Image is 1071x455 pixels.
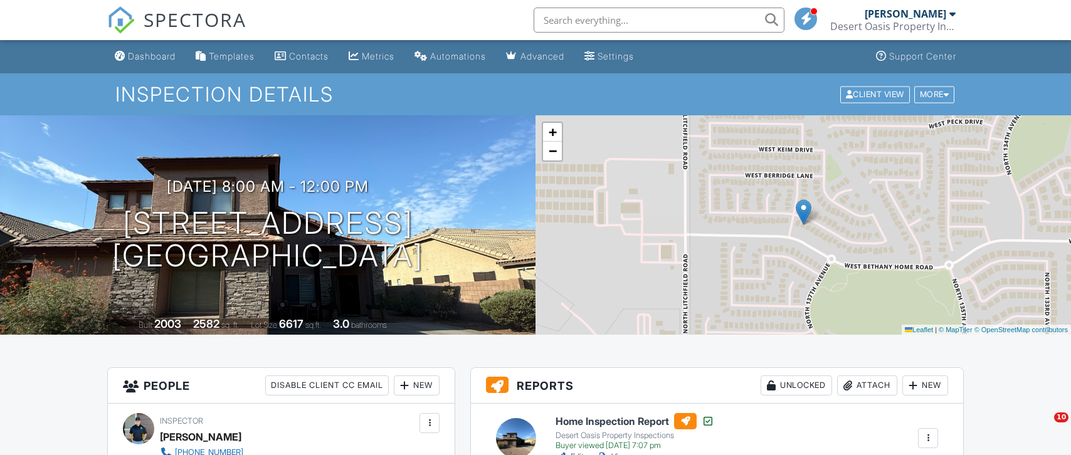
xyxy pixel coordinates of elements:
a: Contacts [270,45,334,68]
div: Support Center [889,51,956,61]
img: The Best Home Inspection Software - Spectora [107,6,135,34]
div: Settings [598,51,634,61]
a: Support Center [871,45,961,68]
h6: Home Inspection Report [556,413,714,429]
iframe: Intercom live chat [1028,412,1058,442]
span: Lot Size [251,320,277,330]
div: 2003 [154,317,181,330]
a: Dashboard [110,45,181,68]
div: New [394,375,440,395]
div: 3.0 [333,317,349,330]
a: Client View [839,89,913,98]
a: © MapTiler [939,326,973,333]
div: New [902,375,948,395]
div: Unlocked [761,375,832,395]
h3: Reports [471,368,963,404]
a: Zoom out [543,142,562,160]
input: Search everything... [534,8,784,33]
h1: Inspection Details [115,83,956,105]
div: Disable Client CC Email [265,375,389,395]
a: Leaflet [905,326,933,333]
div: Buyer viewed [DATE] 7:07 pm [556,441,714,451]
div: Attach [837,375,897,395]
div: More [914,86,955,103]
span: Built [139,320,152,330]
div: Metrics [362,51,394,61]
span: Inspector [160,416,203,426]
span: − [549,143,557,159]
img: Marker [796,199,811,225]
div: Desert Oasis Property Inspections [556,431,714,441]
a: Templates [191,45,260,68]
span: + [549,124,557,140]
div: Client View [840,86,910,103]
a: Home Inspection Report Desert Oasis Property Inspections Buyer viewed [DATE] 7:07 pm [556,413,714,451]
span: SPECTORA [144,6,246,33]
a: Automations (Basic) [409,45,491,68]
span: sq.ft. [305,320,321,330]
span: | [935,326,937,333]
h3: [DATE] 8:00 am - 12:00 pm [167,178,369,195]
div: Desert Oasis Property Inspections [830,20,956,33]
div: 6617 [279,317,303,330]
span: sq. ft. [221,320,239,330]
div: [PERSON_NAME] [865,8,946,20]
div: Contacts [289,51,329,61]
div: Advanced [520,51,564,61]
a: Settings [579,45,639,68]
div: Templates [209,51,255,61]
div: Dashboard [128,51,176,61]
div: [PERSON_NAME] [160,427,241,446]
div: Automations [430,51,486,61]
a: © OpenStreetMap contributors [974,326,1068,333]
div: 2582 [193,317,219,330]
h3: People [108,368,455,404]
a: Zoom in [543,123,562,142]
span: 10 [1054,412,1068,422]
a: Advanced [501,45,569,68]
span: bathrooms [351,320,387,330]
h1: [STREET_ADDRESS] [GEOGRAPHIC_DATA] [112,207,423,273]
a: SPECTORA [107,17,246,43]
a: Metrics [344,45,399,68]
